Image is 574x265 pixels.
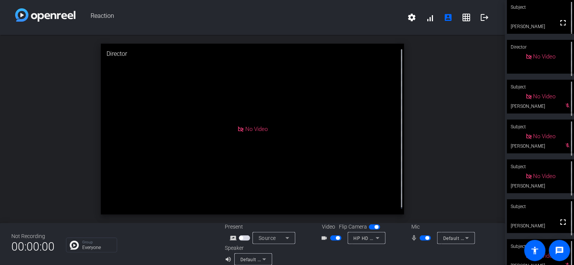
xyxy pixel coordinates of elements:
div: Director [101,44,404,64]
mat-icon: videocam_outline [321,233,330,243]
mat-icon: logout [480,13,489,22]
div: Subject [507,199,574,214]
span: No Video [533,53,556,60]
span: No Video [245,126,268,132]
span: Video [322,223,335,231]
span: Default - Microphone (Conexant ISST Audio) [443,235,541,241]
div: Not Recording [11,232,55,240]
span: Default - Speakers (Conexant ISST Audio) [240,256,332,262]
p: Group [82,240,113,244]
span: No Video [533,93,556,100]
mat-icon: accessibility [530,246,539,255]
img: Chat Icon [70,241,79,250]
div: Speaker [225,244,270,252]
div: Subject [507,120,574,134]
div: Mic [404,223,480,231]
mat-icon: screen_share_outline [230,233,239,243]
mat-icon: grid_on [462,13,471,22]
span: Source [259,235,276,241]
mat-icon: fullscreen [558,18,568,27]
span: HP HD Camera (04ca:706e) [354,235,416,241]
mat-icon: mic_none [411,233,420,243]
button: signal_cellular_alt [421,8,439,27]
mat-icon: fullscreen [558,218,568,227]
p: Everyone [82,245,113,250]
div: Subject [507,159,574,174]
mat-icon: message [555,246,564,255]
span: Reaction [75,8,403,27]
span: No Video [533,133,556,140]
div: Subject [507,239,574,254]
div: Director [507,40,574,54]
div: Subject [507,80,574,94]
mat-icon: account_box [444,13,453,22]
span: 00:00:00 [11,237,55,256]
mat-icon: settings [407,13,416,22]
div: Present [225,223,301,231]
mat-icon: volume_up [225,255,234,264]
span: Flip Camera [339,223,367,231]
span: No Video [533,173,556,180]
img: white-gradient.svg [15,8,75,22]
